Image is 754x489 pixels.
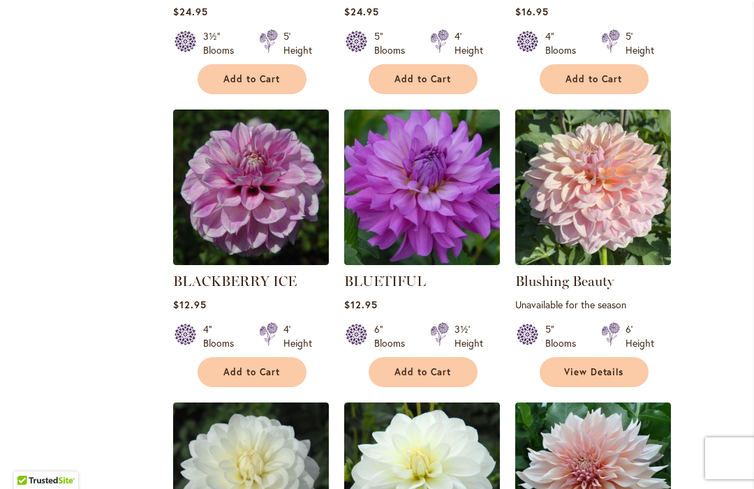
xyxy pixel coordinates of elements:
div: 4' Height [454,29,483,57]
div: 6" Blooms [374,322,413,350]
a: Blushing Beauty [515,255,671,268]
span: Add to Cart [565,73,623,85]
span: View Details [564,366,624,378]
span: $12.95 [173,298,207,311]
a: Blushing Beauty [515,273,614,289]
div: 4" Blooms [545,29,584,57]
button: Add to Cart [198,64,306,94]
div: 5' Height [626,29,654,57]
div: 4" Blooms [203,322,242,350]
span: Add to Cart [223,366,281,378]
div: 4' Height [283,322,312,350]
a: BLACKBERRY ICE [173,255,329,268]
div: 3½" Blooms [203,29,242,57]
button: Add to Cart [369,357,478,387]
span: $24.95 [173,5,208,18]
a: Bluetiful [344,255,500,268]
a: View Details [540,357,649,387]
span: $16.95 [515,5,549,18]
div: 3½' Height [454,322,483,350]
div: 6' Height [626,322,654,350]
button: Add to Cart [198,357,306,387]
button: Add to Cart [540,64,649,94]
div: 5" Blooms [545,322,584,350]
div: 5' Height [283,29,312,57]
div: 5" Blooms [374,29,413,57]
a: BLUETIFUL [344,273,426,289]
span: $12.95 [344,298,378,311]
span: Add to Cart [394,366,452,378]
p: Unavailable for the season [515,298,671,311]
img: Bluetiful [344,110,500,265]
span: Add to Cart [394,73,452,85]
button: Add to Cart [369,64,478,94]
img: Blushing Beauty [515,110,671,265]
img: BLACKBERRY ICE [173,110,329,265]
a: BLACKBERRY ICE [173,273,297,289]
span: $24.95 [344,5,379,18]
span: Add to Cart [223,73,281,85]
iframe: Launch Accessibility Center [10,439,50,479]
